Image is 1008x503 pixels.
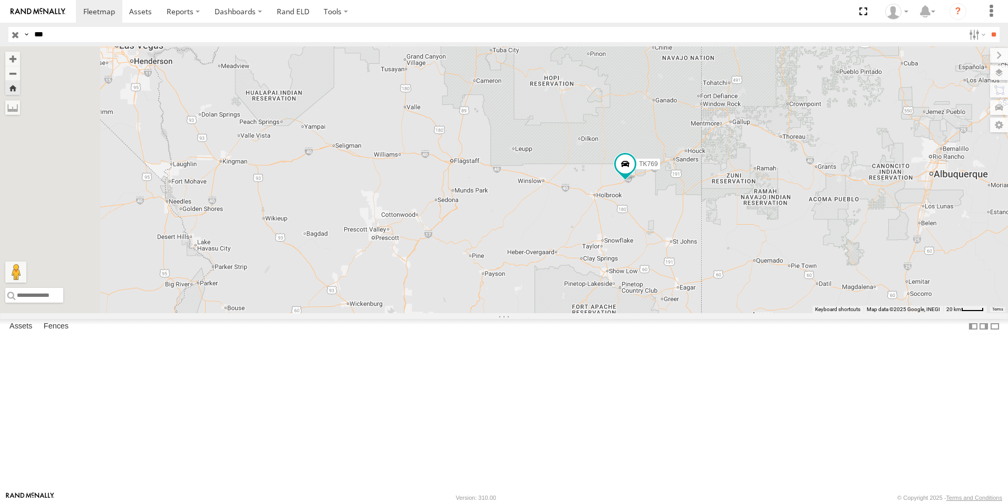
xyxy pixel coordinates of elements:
div: Norma Casillas [881,4,912,20]
label: Assets [4,319,37,334]
div: © Copyright 2025 - [897,495,1002,501]
a: Terms (opens in new tab) [992,307,1003,312]
label: Fences [38,319,74,334]
label: Dock Summary Table to the Right [978,319,989,334]
label: Hide Summary Table [990,319,1000,334]
label: Dock Summary Table to the Left [968,319,978,334]
button: Keyboard shortcuts [815,306,860,313]
button: Zoom Home [5,81,20,95]
span: TK769 [639,160,657,168]
i: ? [949,3,966,20]
button: Drag Pegman onto the map to open Street View [5,262,26,283]
span: Map data ©2025 Google, INEGI [867,306,940,312]
label: Search Filter Options [965,27,987,42]
button: Zoom in [5,52,20,66]
a: Visit our Website [6,492,54,503]
label: Measure [5,100,20,115]
label: Search Query [22,27,31,42]
img: rand-logo.svg [11,8,65,15]
label: Map Settings [990,118,1008,132]
button: Zoom out [5,66,20,81]
span: 20 km [946,306,961,312]
div: Version: 310.00 [456,495,496,501]
a: Terms and Conditions [946,495,1002,501]
button: Map Scale: 20 km per 39 pixels [943,306,987,313]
